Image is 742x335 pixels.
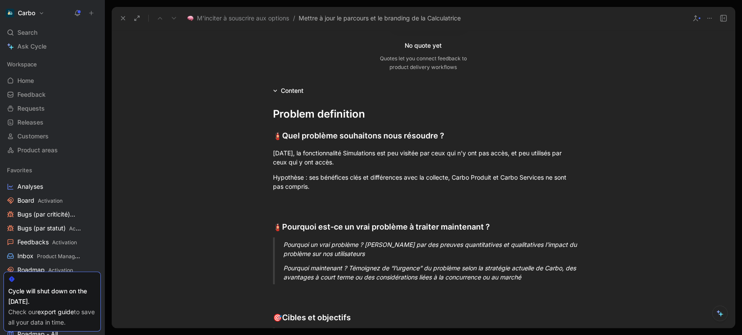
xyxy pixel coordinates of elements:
a: Releases [3,116,101,129]
span: 🧯 [273,131,282,140]
span: Bugs (par statut) [17,224,81,233]
div: Cibles et objectifs [273,312,574,324]
span: Feedback [17,90,46,99]
span: Customers [17,132,49,141]
a: Requests [3,102,101,115]
div: Workspace [3,58,101,71]
div: Problem definition [273,106,574,122]
a: Analyses [3,180,101,193]
span: Ask Cycle [17,41,47,52]
em: Pourquoi un vrai problème ? [PERSON_NAME] par des preuves quantitatives et qualitatives l'impact ... [283,241,579,257]
img: Carbo [6,9,14,17]
a: Home [3,74,101,87]
a: BoardActivation [3,194,101,207]
div: Check our to save all your data in time. [8,307,96,328]
span: Inbox [17,252,81,261]
span: Releases [17,118,43,127]
span: Roadmap [17,266,73,275]
span: Activation [52,239,77,246]
span: Activation [48,267,73,273]
a: Bugs (par criticité)Activation [3,208,101,221]
span: Bugs (par criticité) [17,210,82,219]
span: 🎯 [273,313,282,322]
span: Analyses [17,182,43,191]
div: Cycle will shut down on the [DATE]. [8,286,96,307]
a: export guide [37,308,74,315]
div: Favorites [3,164,101,177]
span: Mettre à jour le parcours et le branding de la Calculatrice [299,13,461,23]
span: Workspace [7,60,37,69]
div: Quel problème souhaitons nous résoudre ? [273,130,574,142]
a: Customers [3,130,101,143]
span: Feedbacks [17,238,77,247]
div: No quote yet [405,40,442,51]
img: 🧠 [187,15,193,21]
div: Pourquoi est-ce un vrai problème à traiter maintenant ? [273,221,574,233]
a: Bugs (par statut)Activation [3,222,101,235]
a: FeedbacksActivation [3,236,101,249]
a: Feedback [3,88,101,101]
div: Search [3,26,101,39]
span: Board [17,196,63,205]
span: Home [17,76,34,85]
div: [DATE], la fonctionnalité Simulations est peu visitée par ceux qui n’y ont pas accès, et peu util... [273,148,574,167]
button: 🧠M'inciter à souscrire aux options [185,13,291,23]
span: Activation [38,197,63,204]
h1: Carbo [18,9,35,17]
span: Product Management [37,253,90,259]
span: Favorites [7,166,32,174]
span: M'inciter à souscrire aux options [197,13,289,23]
a: Ask Cycle [3,40,101,53]
span: / [293,13,295,23]
span: 🧯 [273,223,282,231]
span: Requests [17,104,45,113]
div: Content [281,85,303,96]
em: Pourquoi maintenant ? Témoignez de “l’urgence” du problème selon la stratégie actuelle de Carbo, ... [283,264,578,281]
a: InboxProduct Management [3,250,101,263]
span: Product areas [17,146,58,154]
button: CarboCarbo [3,7,47,19]
div: Content [270,85,307,96]
span: Activation [69,225,94,232]
a: Product areas [3,144,101,157]
div: Hypothèse : ses bénéfices clés et différences avec la collecte, Carbo Produit et Carbo Services n... [273,173,574,191]
span: Search [17,27,37,38]
div: Quotes let you connect feedback to product delivery workflows [380,54,467,72]
a: RoadmapActivation [3,263,101,276]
